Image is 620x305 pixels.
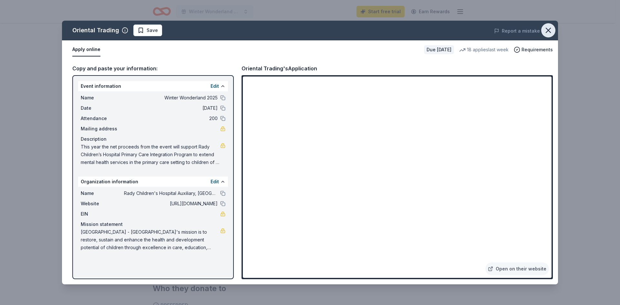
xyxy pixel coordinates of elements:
[522,46,553,54] span: Requirements
[459,46,509,54] div: 18 applies last week
[72,25,119,36] div: Oriental Trading
[81,200,124,208] span: Website
[124,104,218,112] span: [DATE]
[81,125,124,133] span: Mailing address
[78,177,228,187] div: Organization information
[81,135,225,143] div: Description
[81,220,225,228] div: Mission statement
[81,104,124,112] span: Date
[211,178,219,186] button: Edit
[81,94,124,102] span: Name
[72,43,100,56] button: Apply online
[514,46,553,54] button: Requirements
[81,143,220,166] span: This year the net proceeds from the event will support Rady Children’s Hospital Primary Care Inte...
[424,45,454,54] div: Due [DATE]
[124,94,218,102] span: Winter Wonderland 2025
[81,189,124,197] span: Name
[81,210,124,218] span: EIN
[81,228,220,251] span: [GEOGRAPHIC_DATA] - [GEOGRAPHIC_DATA]'s mission is to restore, sustain and enhance the health and...
[242,64,317,73] div: Oriental Trading's Application
[147,26,158,34] span: Save
[78,81,228,91] div: Event information
[124,200,218,208] span: [URL][DOMAIN_NAME]
[124,115,218,122] span: 200
[211,82,219,90] button: Edit
[485,262,549,275] a: Open on their website
[124,189,218,197] span: Rady Children's Hospital Auxiliary, [GEOGRAPHIC_DATA]
[81,115,124,122] span: Attendance
[133,25,162,36] button: Save
[494,27,540,35] button: Report a mistake
[72,64,234,73] div: Copy and paste your information:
